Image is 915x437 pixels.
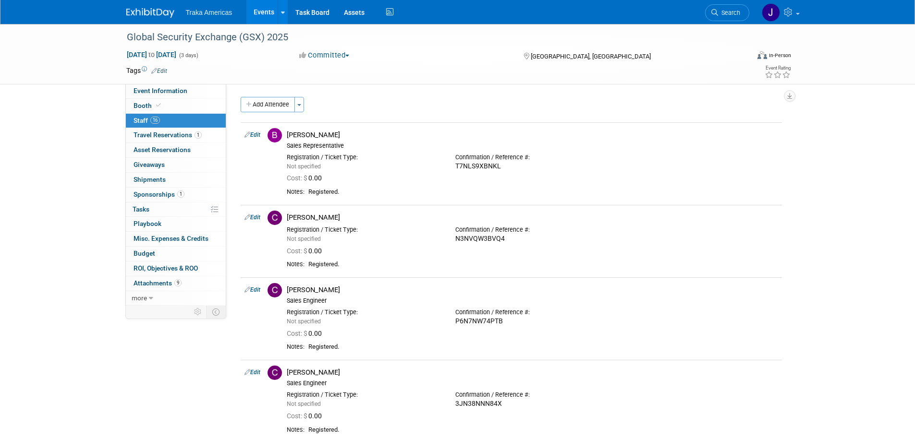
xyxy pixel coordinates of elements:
img: ExhibitDay [126,8,174,18]
img: B.jpg [268,128,282,142]
div: Confirmation / Reference #: [455,226,610,234]
div: Confirmation / Reference #: [455,391,610,399]
div: [PERSON_NAME] [287,368,778,377]
a: more [126,291,226,306]
td: Personalize Event Tab Strip [190,306,207,318]
a: Tasks [126,202,226,217]
div: Registered. [308,188,778,196]
span: [DATE] [DATE] [126,50,177,59]
div: Registration / Ticket Type: [287,308,441,316]
div: [PERSON_NAME] [287,130,778,140]
span: ROI, Objectives & ROO [134,264,198,272]
span: 0.00 [287,330,326,337]
span: 0.00 [287,247,326,255]
div: Global Security Exchange (GSX) 2025 [123,29,735,46]
img: Jamie Saenz [762,3,780,22]
a: Playbook [126,217,226,231]
span: Not specified [287,318,321,325]
a: Booth [126,99,226,113]
span: (3 days) [178,52,198,59]
span: Shipments [134,176,166,183]
div: Notes: [287,188,305,196]
div: Sales Engineer [287,379,778,387]
div: P6N7NW74PTB [455,317,610,326]
span: Travel Reservations [134,131,202,139]
a: Giveaways [126,158,226,172]
span: Cost: $ [287,174,308,182]
span: 0.00 [287,174,326,182]
div: [PERSON_NAME] [287,285,778,295]
span: Event Information [134,87,187,94]
span: Cost: $ [287,330,308,337]
span: Not specified [287,163,321,170]
a: Sponsorships1 [126,188,226,202]
a: Edit [151,68,167,74]
span: Cost: $ [287,412,308,420]
i: Booth reservation complete [156,103,161,108]
div: 3JN38NNN84X [455,400,610,408]
span: 9 [174,279,182,286]
img: C.jpg [268,211,282,225]
div: Registration / Ticket Type: [287,226,441,234]
span: Budget [134,249,155,257]
button: Committed [296,50,353,60]
a: Attachments9 [126,276,226,291]
a: Travel Reservations1 [126,128,226,142]
a: Asset Reservations [126,143,226,157]
div: Registered. [308,343,778,351]
img: Format-Inperson.png [757,51,767,59]
span: Staff [134,117,160,124]
span: Search [718,9,740,16]
a: ROI, Objectives & ROO [126,261,226,276]
img: C.jpg [268,283,282,297]
a: Edit [244,214,260,221]
div: Event Format [693,50,792,64]
span: to [147,51,156,59]
span: more [132,294,147,302]
span: Giveaways [134,161,165,168]
a: Staff16 [126,114,226,128]
span: Not specified [287,401,321,407]
div: Confirmation / Reference #: [455,308,610,316]
div: Registered. [308,426,778,434]
div: Notes: [287,426,305,434]
span: Cost: $ [287,247,308,255]
img: C.jpg [268,366,282,380]
button: Add Attendee [241,97,295,112]
td: Toggle Event Tabs [206,306,226,318]
div: Notes: [287,343,305,351]
span: Attachments [134,279,182,287]
span: 0.00 [287,412,326,420]
div: Sales Engineer [287,297,778,305]
div: T7NLS9XBNKL [455,162,610,171]
td: Tags [126,66,167,75]
a: Edit [244,369,260,376]
span: Tasks [133,205,149,213]
div: Event Rating [765,66,791,71]
a: Misc. Expenses & Credits [126,232,226,246]
a: Event Information [126,84,226,98]
span: Traka Americas [186,9,232,16]
div: In-Person [769,52,791,59]
span: Not specified [287,236,321,242]
span: Misc. Expenses & Credits [134,235,208,242]
a: Search [705,4,749,21]
div: [PERSON_NAME] [287,213,778,222]
span: [GEOGRAPHIC_DATA], [GEOGRAPHIC_DATA] [531,53,651,60]
div: Sales Representative [287,142,778,150]
span: Sponsorships [134,190,184,198]
a: Edit [244,286,260,293]
a: Edit [244,131,260,138]
span: Asset Reservations [134,146,191,154]
a: Shipments [126,173,226,187]
div: Registration / Ticket Type: [287,154,441,161]
span: Booth [134,102,163,109]
div: Registration / Ticket Type: [287,391,441,399]
span: 16 [150,117,160,124]
span: Playbook [134,220,161,227]
div: Registered. [308,260,778,269]
div: Notes: [287,260,305,268]
div: Confirmation / Reference #: [455,154,610,161]
div: N3NVQW3BVQ4 [455,235,610,243]
a: Budget [126,247,226,261]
